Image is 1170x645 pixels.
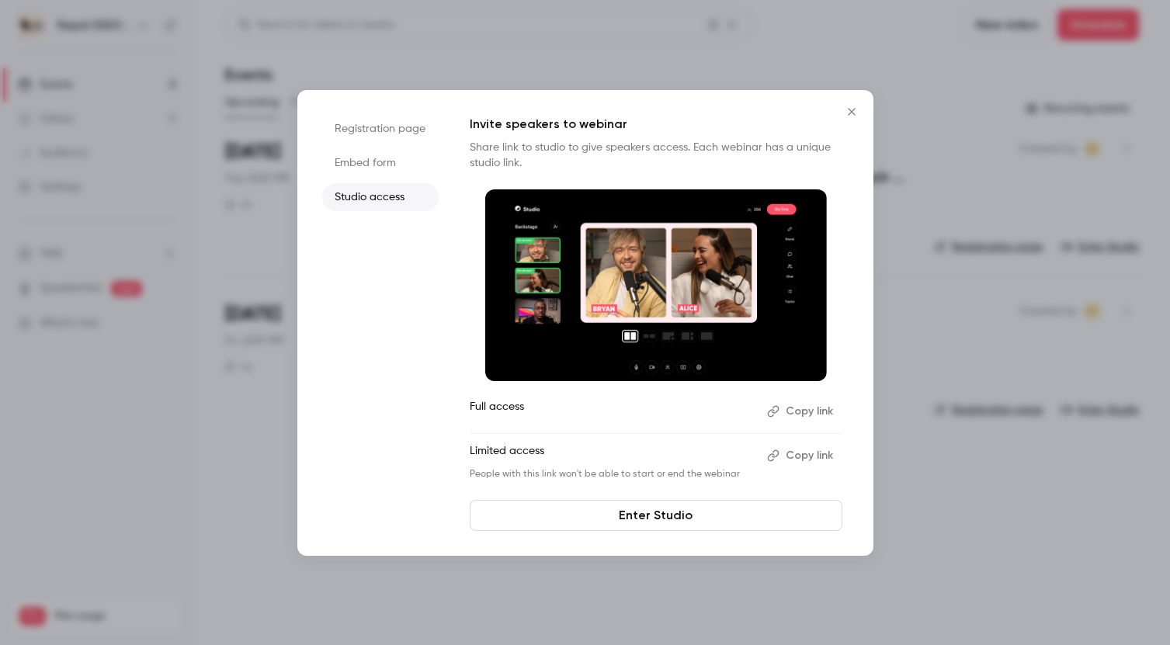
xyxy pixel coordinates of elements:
[470,140,842,171] p: Share link to studio to give speakers access. Each webinar has a unique studio link.
[470,500,842,531] a: Enter Studio
[470,443,755,468] p: Limited access
[485,189,827,382] img: Invite speakers to webinar
[470,115,842,134] p: Invite speakers to webinar
[322,115,439,143] li: Registration page
[836,96,867,127] button: Close
[470,399,755,424] p: Full access
[322,149,439,177] li: Embed form
[761,399,842,424] button: Copy link
[322,183,439,211] li: Studio access
[470,468,755,480] p: People with this link won't be able to start or end the webinar
[761,443,842,468] button: Copy link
